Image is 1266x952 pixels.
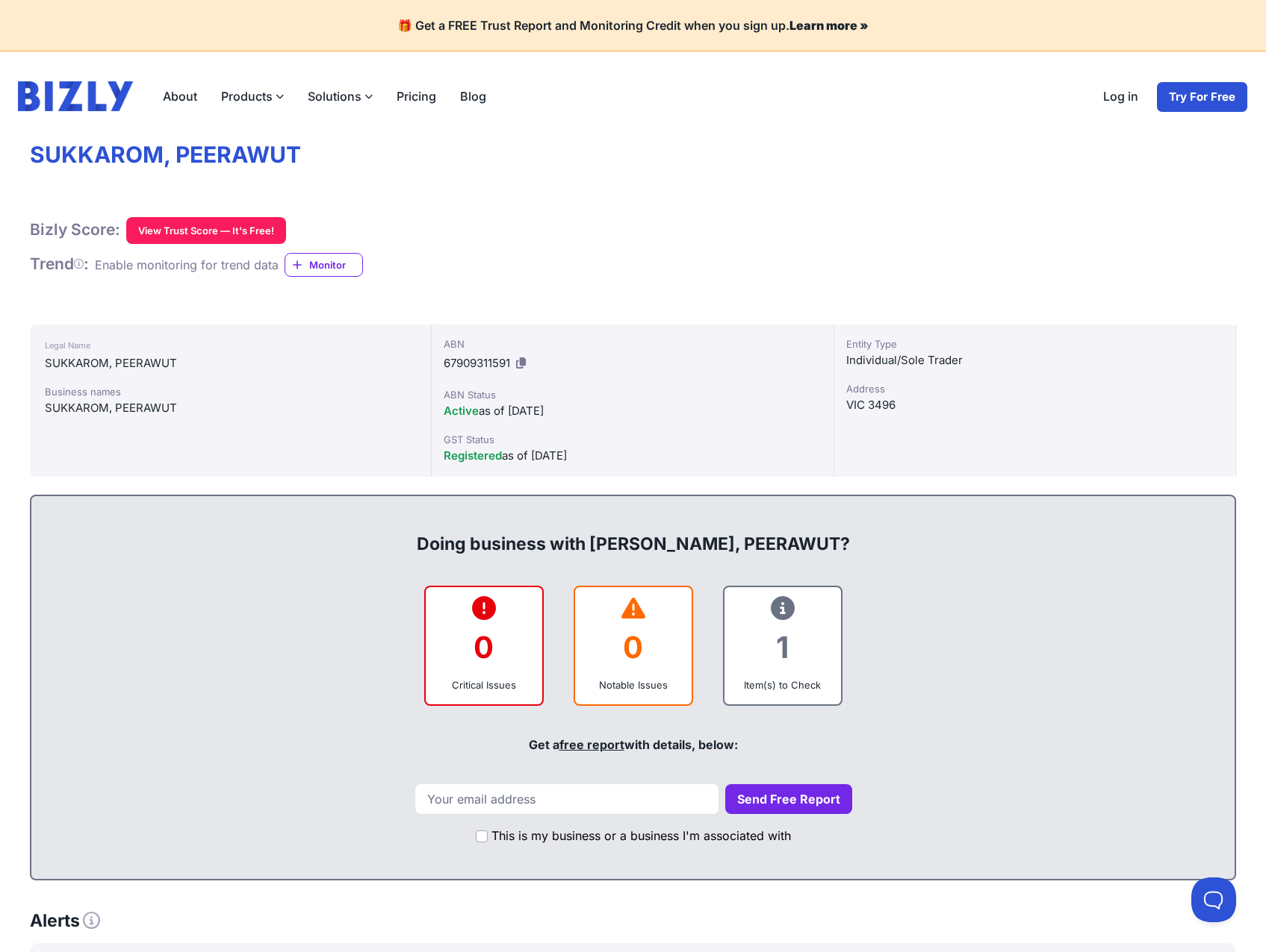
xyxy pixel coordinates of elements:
[444,404,479,418] span: Active
[789,18,869,33] a: Learn more »
[45,336,416,354] div: Legal Name
[18,18,1248,33] h4: 🎁 Get a FREE Trust Report and Monitoring Credit when you sign up.
[18,81,133,111] img: bizly_logo.svg
[444,402,821,420] div: as of [DATE]
[45,384,416,399] div: Business names
[491,827,791,845] label: This is my business or a business I'm associated with
[444,356,510,370] span: 67909311591
[846,396,1223,414] div: VIC 3496
[45,399,416,417] div: SUKKAROM, PEERAWUT
[448,81,498,111] a: Blog
[95,256,279,274] div: Enable monitoring for trend data
[444,387,821,402] div: ABN Status
[1191,877,1236,922] iframe: Toggle Customer Support
[296,81,385,111] label: Solutions
[309,257,362,272] span: Monitor
[587,617,680,677] div: 0
[1091,81,1150,113] a: Log in
[46,508,1220,556] div: Doing business with [PERSON_NAME], PEERAWUT?
[529,737,738,752] span: Get a with details, below:
[444,336,821,351] div: ABN
[438,677,530,692] div: Critical Issues
[846,351,1223,369] div: Individual/Sole Trader
[736,617,829,677] div: 1
[30,910,100,932] h3: Alerts
[30,141,1236,169] h1: SUKKAROM, PEERAWUT
[30,220,120,239] h1: Bizly Score:
[846,336,1223,351] div: Entity Type
[444,447,821,465] div: as of [DATE]
[385,81,448,111] a: Pricing
[846,381,1223,396] div: Address
[444,432,821,447] div: GST Status
[587,677,680,692] div: Notable Issues
[444,448,502,463] span: Registered
[126,217,286,244] button: View Trust Score — It's Free!
[151,81,209,111] a: About
[30,254,89,273] span: Trend :
[736,677,829,692] div: Item(s) to Check
[415,783,719,815] input: Your email address
[1156,81,1248,113] a: Try For Free
[438,617,530,677] div: 0
[209,81,296,111] label: Products
[725,784,852,814] button: Send Free Report
[559,737,624,752] a: free report
[45,354,416,372] div: SUKKAROM, PEERAWUT
[285,253,363,277] a: Monitor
